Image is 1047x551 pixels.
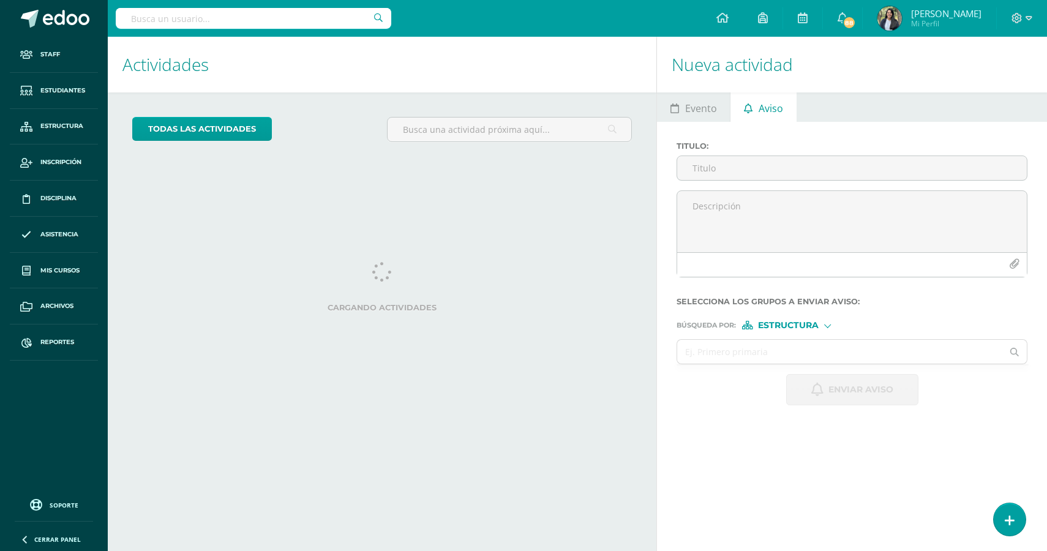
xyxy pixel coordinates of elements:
[10,144,98,181] a: Inscripción
[657,92,730,122] a: Evento
[742,321,834,329] div: [object Object]
[10,37,98,73] a: Staff
[40,230,78,239] span: Asistencia
[40,121,83,131] span: Estructura
[685,94,717,123] span: Evento
[730,92,796,122] a: Aviso
[132,303,632,312] label: Cargando actividades
[15,496,93,512] a: Soporte
[911,18,981,29] span: Mi Perfil
[10,73,98,109] a: Estudiantes
[911,7,981,20] span: [PERSON_NAME]
[10,253,98,289] a: Mis cursos
[10,324,98,361] a: Reportes
[758,322,819,329] span: Estructura
[672,37,1032,92] h1: Nueva actividad
[677,322,736,329] span: Búsqueda por :
[677,141,1027,151] label: Titulo :
[842,16,856,29] span: 88
[10,109,98,145] a: Estructura
[40,266,80,275] span: Mis cursos
[116,8,391,29] input: Busca un usuario...
[40,157,81,167] span: Inscripción
[10,288,98,324] a: Archivos
[40,337,74,347] span: Reportes
[786,374,918,405] button: Enviar aviso
[50,501,78,509] span: Soporte
[677,340,1002,364] input: Ej. Primero primaria
[132,117,272,141] a: todas las Actividades
[40,193,77,203] span: Disciplina
[828,375,893,405] span: Enviar aviso
[40,50,60,59] span: Staff
[34,535,81,544] span: Cerrar panel
[122,37,642,92] h1: Actividades
[677,156,1027,180] input: Titulo
[388,118,631,141] input: Busca una actividad próxima aquí...
[759,94,783,123] span: Aviso
[677,297,1027,306] label: Selecciona los grupos a enviar aviso :
[10,181,98,217] a: Disciplina
[877,6,902,31] img: 247ceca204fa65a9317ba2c0f2905932.png
[40,86,85,96] span: Estudiantes
[40,301,73,311] span: Archivos
[10,217,98,253] a: Asistencia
